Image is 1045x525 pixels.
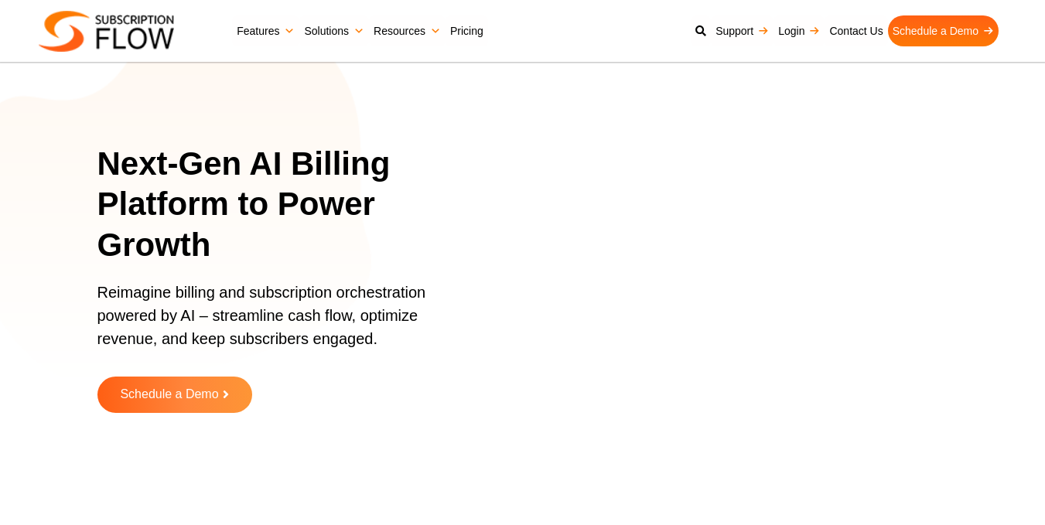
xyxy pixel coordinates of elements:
[97,144,483,266] h1: Next-Gen AI Billing Platform to Power Growth
[120,388,218,401] span: Schedule a Demo
[774,15,825,46] a: Login
[97,281,463,366] p: Reimagine billing and subscription orchestration powered by AI – streamline cash flow, optimize r...
[446,15,488,46] a: Pricing
[232,15,299,46] a: Features
[825,15,887,46] a: Contact Us
[369,15,446,46] a: Resources
[97,377,252,413] a: Schedule a Demo
[299,15,369,46] a: Solutions
[39,11,174,52] img: Subscriptionflow
[711,15,774,46] a: Support
[888,15,999,46] a: Schedule a Demo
